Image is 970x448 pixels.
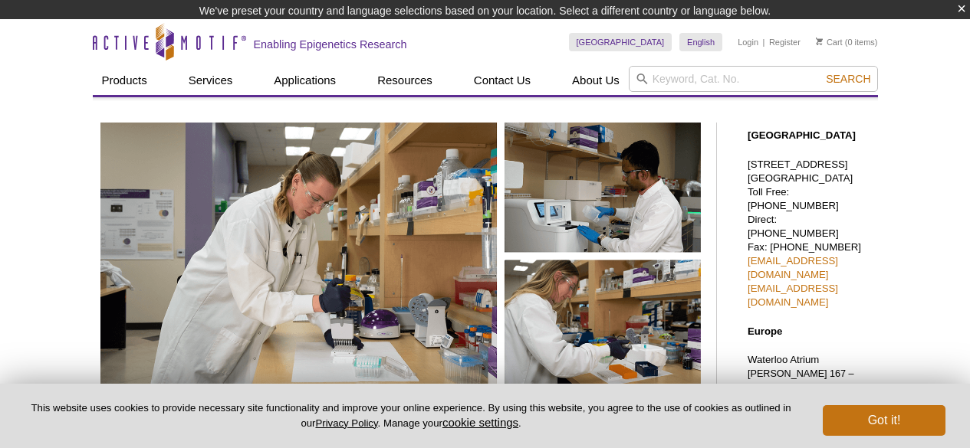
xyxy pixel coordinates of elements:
[179,66,242,95] a: Services
[315,417,377,429] a: Privacy Policy
[629,66,878,92] input: Keyword, Cat. No.
[563,66,629,95] a: About Us
[821,72,875,86] button: Search
[826,73,870,85] span: Search
[442,416,518,429] button: cookie settings
[816,38,823,45] img: Your Cart
[769,37,801,47] a: Register
[748,158,870,309] p: [STREET_ADDRESS] [GEOGRAPHIC_DATA] Toll Free: [PHONE_NUMBER] Direct: [PHONE_NUMBER] Fax: [PHONE_N...
[100,123,701,389] img: Careers at Active Motif
[816,33,878,51] li: (0 items)
[748,325,782,337] strong: Europe
[265,66,345,95] a: Applications
[816,37,843,47] a: Cart
[254,38,407,51] h2: Enabling Epigenetics Research
[748,283,838,308] a: [EMAIL_ADDRESS][DOMAIN_NAME]
[823,405,945,436] button: Got it!
[748,368,854,434] span: [PERSON_NAME] 167 – boîte 4 BE-1410 [GEOGRAPHIC_DATA], [GEOGRAPHIC_DATA]
[738,37,758,47] a: Login
[679,33,722,51] a: English
[763,33,765,51] li: |
[748,129,856,141] strong: [GEOGRAPHIC_DATA]
[569,33,672,51] a: [GEOGRAPHIC_DATA]
[748,255,838,280] a: [EMAIL_ADDRESS][DOMAIN_NAME]
[25,401,797,430] p: This website uses cookies to provide necessary site functionality and improve your online experie...
[93,66,156,95] a: Products
[465,66,540,95] a: Contact Us
[368,66,442,95] a: Resources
